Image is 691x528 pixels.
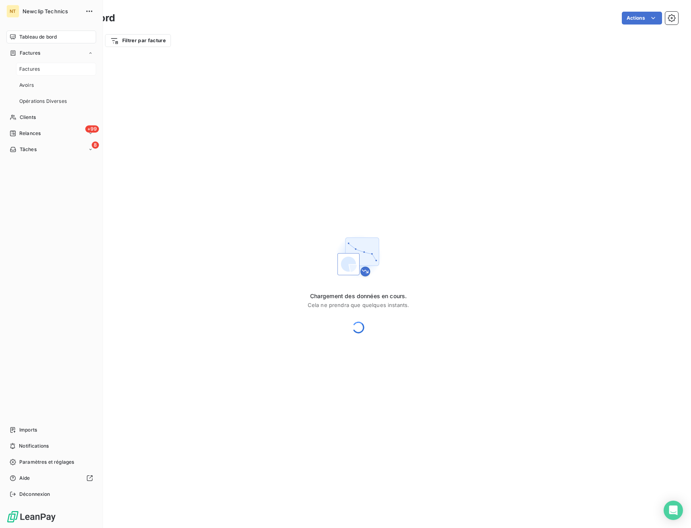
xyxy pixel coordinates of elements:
[664,501,683,520] div: Open Intercom Messenger
[23,8,80,14] span: Newclip Technics
[85,125,99,133] span: +99
[20,49,40,57] span: Factures
[19,98,67,105] span: Opérations Diverses
[19,130,41,137] span: Relances
[20,146,37,153] span: Tâches
[19,426,37,434] span: Imports
[19,33,57,41] span: Tableau de bord
[622,12,662,25] button: Actions
[20,114,36,121] span: Clients
[19,65,40,73] span: Factures
[333,231,384,282] img: First time
[19,458,74,466] span: Paramètres et réglages
[105,34,171,47] button: Filtrer par facture
[19,491,50,498] span: Déconnexion
[6,5,19,18] div: NT
[308,292,409,300] span: Chargement des données en cours.
[92,141,99,149] span: 8
[19,475,30,482] span: Aide
[6,472,96,485] a: Aide
[6,510,56,523] img: Logo LeanPay
[19,82,34,89] span: Avoirs
[308,302,409,308] span: Cela ne prendra que quelques instants.
[19,442,49,450] span: Notifications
